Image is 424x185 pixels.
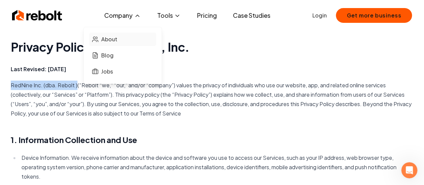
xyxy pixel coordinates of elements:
span: Jobs [101,67,113,76]
img: Rebolt Logo [12,9,62,22]
button: Tools [152,9,186,22]
li: Device Information. We receive information about the device and software you use to access our Se... [19,153,413,181]
a: Jobs [89,65,156,78]
span: Blog [101,51,114,59]
iframe: Intercom live chat [401,162,417,178]
h2: 1. Information Collection and Use [11,134,413,145]
button: Get more business [336,8,412,23]
a: Case Studies [227,9,276,22]
strong: Last Revised: [DATE] [11,65,66,73]
a: Blog [89,49,156,62]
a: Login [312,11,326,19]
button: Company [99,9,146,22]
span: About [101,35,117,43]
h1: Privacy Policy for RedNine, Inc. [11,40,413,54]
a: Pricing [191,9,222,22]
a: About [89,33,156,46]
p: RedNine Inc. (dba. Rebolt )(“Rebolt “we,” “our,” and/or “company”) values the privacy of individu... [11,81,413,118]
